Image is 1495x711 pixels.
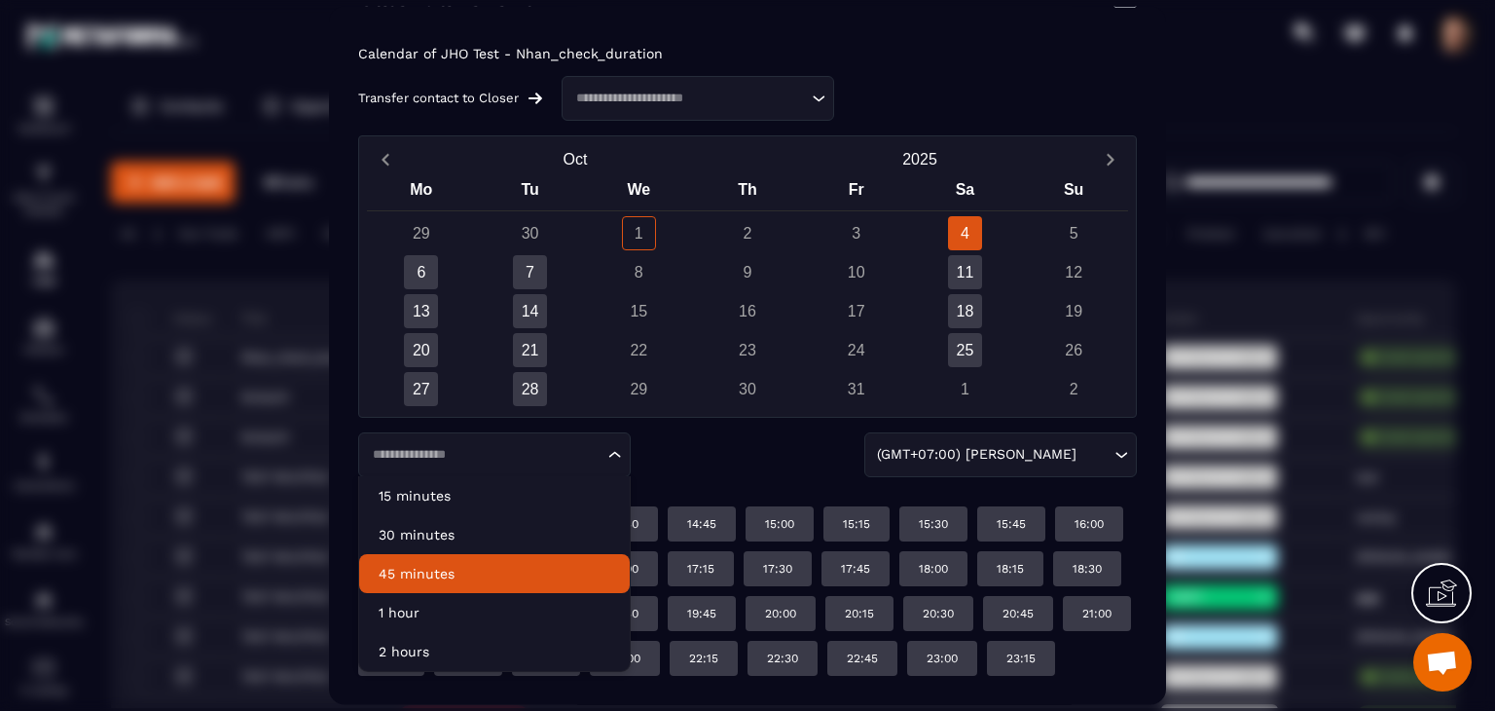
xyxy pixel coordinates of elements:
div: 26 [1057,334,1091,368]
div: Sa [911,177,1020,211]
div: 25 [948,334,982,368]
div: 29 [404,217,438,251]
div: 18 [948,295,982,329]
p: 2 hours [379,643,610,662]
div: 15 [622,295,656,329]
div: Calendar wrapper [367,177,1128,407]
div: 30 [513,217,547,251]
div: 7 [513,256,547,290]
div: 9 [731,256,765,290]
p: 17:45 [841,562,870,578]
p: 20:30 [923,607,954,622]
button: Open years overlay [747,143,1092,177]
div: 2 [1057,373,1091,407]
p: 23:15 [1006,652,1036,667]
div: Mo [367,177,476,211]
p: 15:45 [997,517,1026,533]
div: 31 [839,373,873,407]
div: 17 [839,295,873,329]
div: 4 [948,217,982,251]
div: We [584,177,693,211]
div: 5 [1057,217,1091,251]
div: 6 [404,256,438,290]
button: Next month [1092,147,1128,173]
div: Search for option [864,433,1137,478]
div: 19 [1057,295,1091,329]
p: 22:30 [767,652,798,667]
p: 22:15 [689,652,718,667]
div: Tu [476,177,585,211]
button: Previous month [367,147,403,173]
p: 17:30 [763,562,792,578]
div: Calendar days [367,217,1128,407]
p: 14:45 [687,517,716,533]
div: 21 [513,334,547,368]
div: Search for option [562,77,834,122]
div: 29 [622,373,656,407]
p: 20:00 [765,607,796,622]
p: 18:30 [1073,562,1102,578]
div: 12 [1057,256,1091,290]
div: 13 [404,295,438,329]
p: 18:00 [919,562,948,578]
div: Th [693,177,802,211]
div: 30 [731,373,765,407]
p: 15 minutes [379,487,610,506]
input: Search for option [569,89,807,108]
input: Search for option [1080,445,1110,467]
p: 20:15 [845,607,874,622]
div: 8 [622,256,656,290]
p: Calendar of JHO Test - Nhan_check_duration [358,47,663,62]
p: 22:45 [847,652,878,667]
div: 3 [839,217,873,251]
p: 18:15 [997,562,1024,578]
p: 20:45 [1003,607,1034,622]
p: Transfer contact to Closer [358,92,519,107]
div: 27 [404,373,438,407]
p: 15:30 [919,517,948,533]
p: 15:15 [843,517,870,533]
div: 20 [404,334,438,368]
span: (GMT+07:00) [PERSON_NAME] [872,445,1080,467]
button: Open months overlay [403,143,747,177]
div: 10 [839,256,873,290]
p: 17:15 [687,562,714,578]
div: 2 [731,217,765,251]
div: 1 [948,373,982,407]
p: 30 minutes [379,526,610,545]
input: Search for option [366,445,603,465]
div: 22 [622,334,656,368]
div: 16 [731,295,765,329]
p: 19:45 [687,607,716,622]
p: 1 hour [379,604,610,623]
div: Su [1019,177,1128,211]
p: 16:00 [1075,517,1104,533]
div: 14 [513,295,547,329]
div: Mở cuộc trò chuyện [1413,633,1472,692]
div: Fr [802,177,911,211]
div: Search for option [358,433,631,478]
div: 28 [513,373,547,407]
p: 21:00 [1082,607,1112,622]
p: 23:00 [927,652,958,667]
div: 11 [948,256,982,290]
div: 24 [839,334,873,368]
div: 1 [622,217,656,251]
p: 15:00 [765,517,794,533]
p: 45 minutes [379,565,610,584]
div: 23 [731,334,765,368]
